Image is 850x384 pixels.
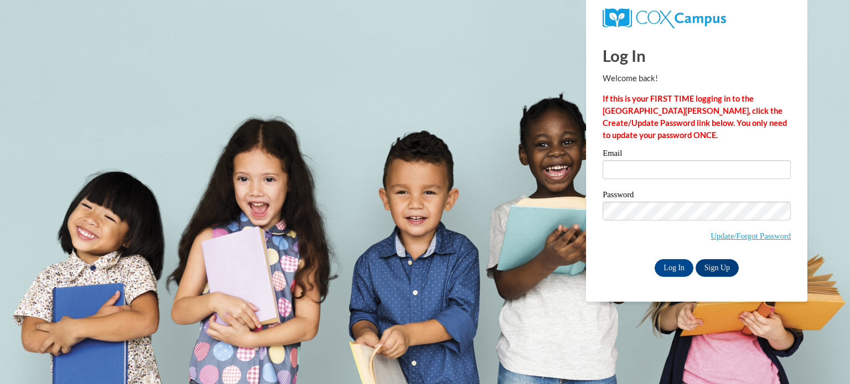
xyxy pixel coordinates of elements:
[603,149,791,160] label: Email
[603,72,791,85] p: Welcome back!
[603,8,726,28] img: COX Campus
[655,259,693,277] input: Log In
[603,44,791,67] h1: Log In
[603,13,726,22] a: COX Campus
[603,191,791,202] label: Password
[603,94,787,140] strong: If this is your FIRST TIME logging in to the [GEOGRAPHIC_DATA][PERSON_NAME], click the Create/Upd...
[711,232,791,240] a: Update/Forgot Password
[696,259,739,277] a: Sign Up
